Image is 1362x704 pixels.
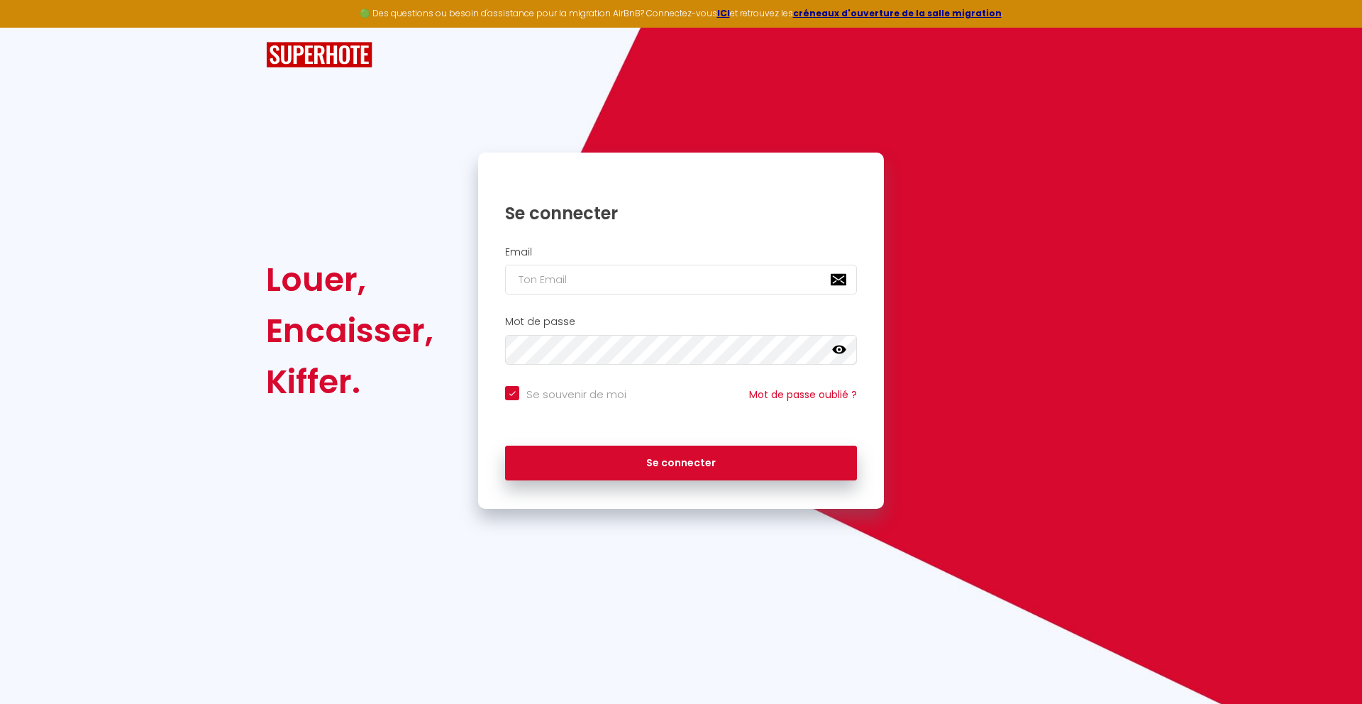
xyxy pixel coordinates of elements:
[505,202,857,224] h1: Se connecter
[505,316,857,328] h2: Mot de passe
[266,305,433,356] div: Encaisser,
[266,356,433,407] div: Kiffer.
[505,265,857,295] input: Ton Email
[793,7,1002,19] a: créneaux d'ouverture de la salle migration
[266,42,372,68] img: SuperHote logo
[505,246,857,258] h2: Email
[717,7,730,19] a: ICI
[505,446,857,481] button: Se connecter
[266,254,433,305] div: Louer,
[749,387,857,402] a: Mot de passe oublié ?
